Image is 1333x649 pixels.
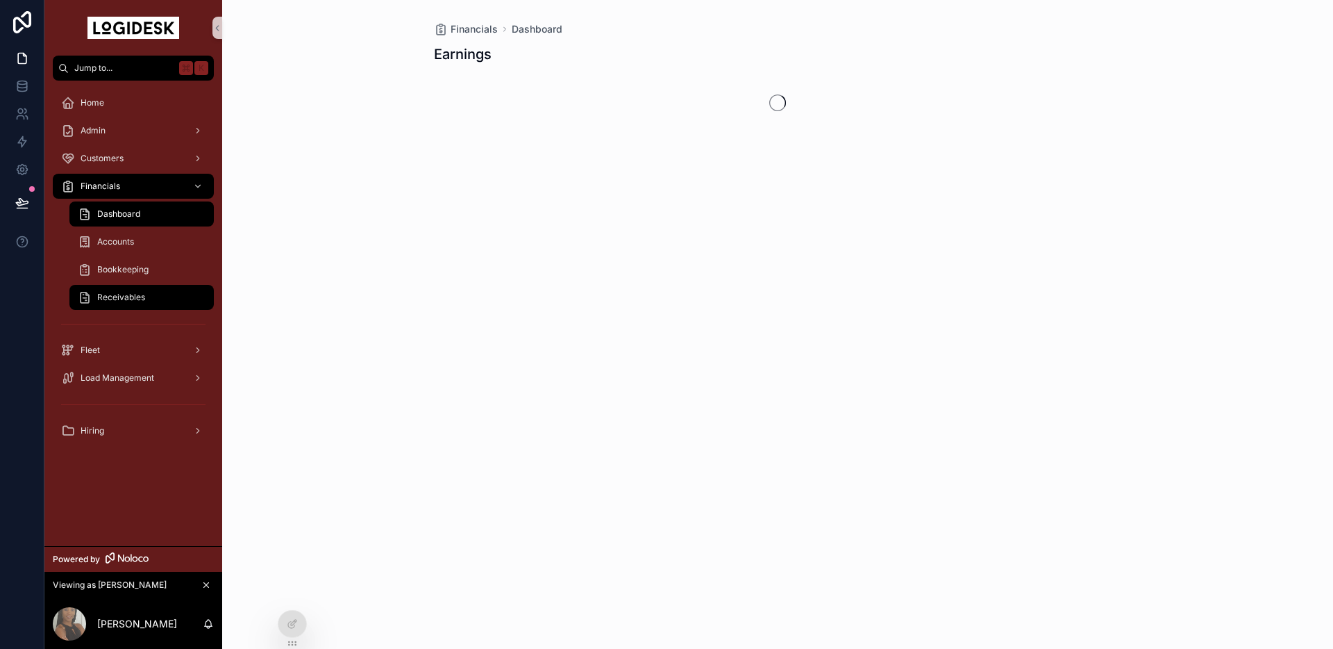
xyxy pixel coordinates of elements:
[44,81,222,461] div: scrollable content
[44,546,222,572] a: Powered by
[434,44,492,64] h1: Earnings
[81,345,100,356] span: Fleet
[512,22,562,36] a: Dashboard
[53,580,167,591] span: Viewing as [PERSON_NAME]
[87,17,179,39] img: App logo
[434,22,498,36] a: Financials
[97,292,145,303] span: Receivables
[69,285,214,310] a: Receivables
[53,554,100,565] span: Powered by
[74,63,174,74] span: Jump to...
[81,372,154,384] span: Load Management
[196,63,207,74] span: K
[81,153,124,164] span: Customers
[53,365,214,391] a: Load Management
[69,229,214,254] a: Accounts
[53,338,214,363] a: Fleet
[69,202,214,227] a: Dashboard
[53,56,214,81] button: Jump to...K
[69,257,214,282] a: Bookkeeping
[81,125,106,136] span: Admin
[53,174,214,199] a: Financials
[53,90,214,115] a: Home
[53,118,214,143] a: Admin
[53,418,214,443] a: Hiring
[81,97,104,108] span: Home
[97,208,140,220] span: Dashboard
[97,264,149,275] span: Bookkeeping
[97,617,177,631] p: [PERSON_NAME]
[81,181,120,192] span: Financials
[81,425,104,436] span: Hiring
[451,22,498,36] span: Financials
[97,236,134,247] span: Accounts
[53,146,214,171] a: Customers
